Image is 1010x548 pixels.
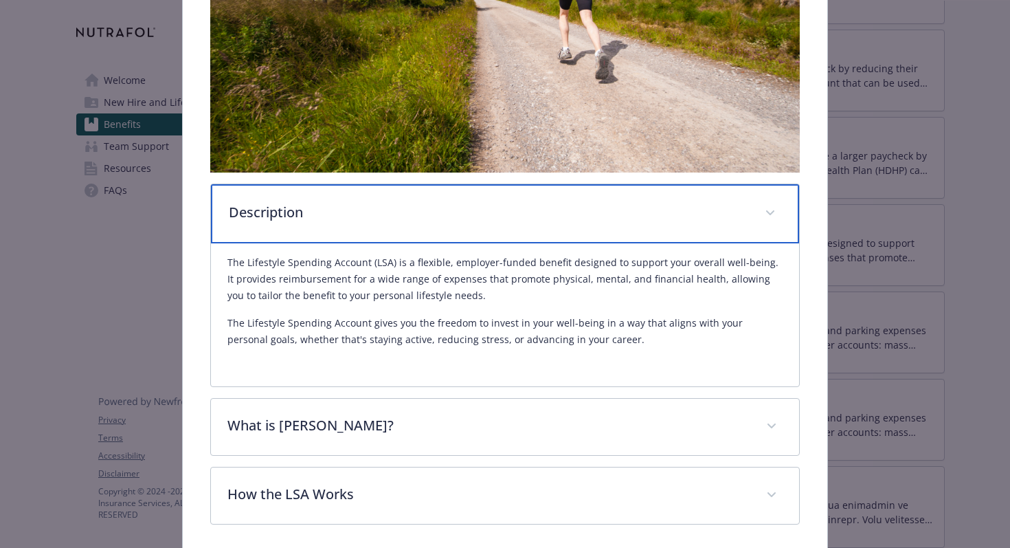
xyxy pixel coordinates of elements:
[211,184,800,243] div: Description
[211,468,800,524] div: How the LSA Works
[227,484,750,505] p: How the LSA Works
[211,399,800,455] div: What is [PERSON_NAME]?
[227,254,783,304] p: The Lifestyle Spending Account (LSA) is a flexible, employer-funded benefit designed to support y...
[229,202,749,223] p: Description
[211,243,800,386] div: Description
[227,415,750,436] p: What is [PERSON_NAME]?
[227,315,783,348] p: The Lifestyle Spending Account gives you the freedom to invest in your well-being in a way that a...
